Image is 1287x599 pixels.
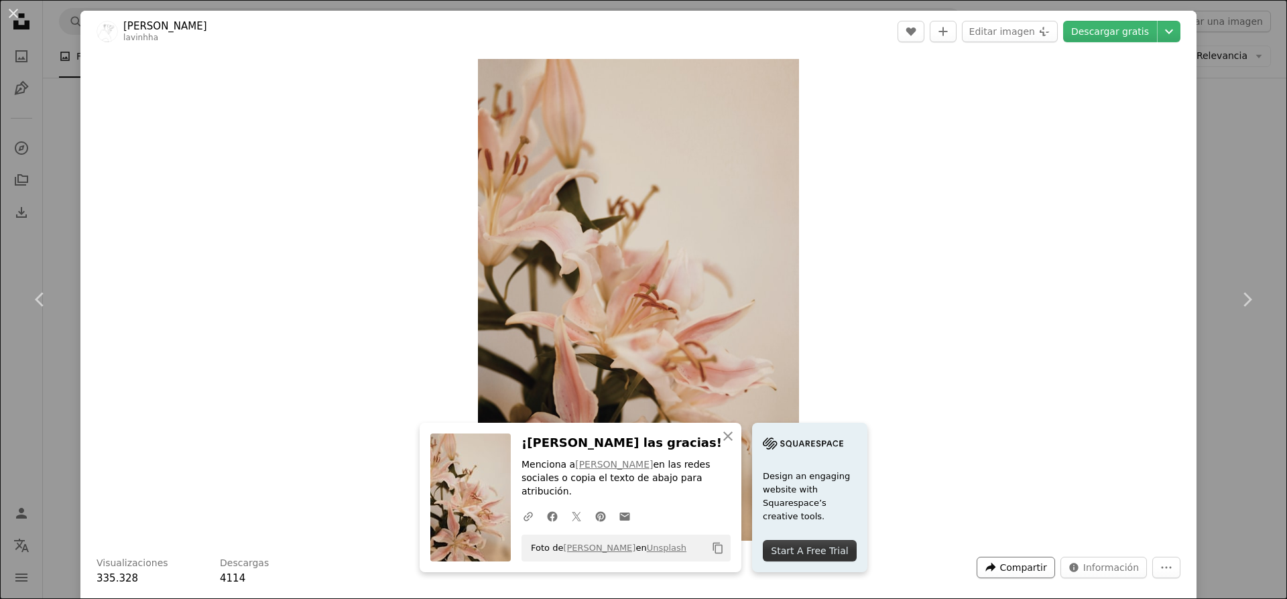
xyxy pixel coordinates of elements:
span: 4114 [220,572,245,584]
button: Más acciones [1152,557,1180,578]
button: Estadísticas sobre esta imagen [1060,557,1147,578]
div: Start A Free Trial [763,540,857,561]
h3: Visualizaciones [97,557,168,570]
button: Elegir el tamaño de descarga [1158,21,1180,42]
a: lavinhha [123,33,158,42]
button: Copiar al portapapeles [707,537,729,559]
button: Editar imagen [962,21,1058,42]
img: file-1705255347840-230a6ab5bca9image [763,434,843,454]
span: Información [1083,557,1139,578]
a: Unsplash [647,543,686,553]
a: Comparte en Twitter [564,503,589,529]
a: [PERSON_NAME] [123,19,207,33]
h3: Descargas [220,557,269,570]
a: [PERSON_NAME] [575,459,653,470]
button: Ampliar en esta imagen [478,59,799,541]
h3: ¡[PERSON_NAME] las gracias! [522,434,731,453]
a: [PERSON_NAME] [563,543,635,553]
span: 335.328 [97,572,138,584]
p: Menciona a en las redes sociales o copia el texto de abajo para atribución. [522,458,731,498]
span: Design an engaging website with Squarespace’s creative tools. [763,470,857,523]
button: Me gusta [898,21,924,42]
button: Compartir esta imagen [977,557,1054,578]
a: Comparte en Facebook [540,503,564,529]
a: Descargar gratis [1063,21,1157,42]
a: Design an engaging website with Squarespace’s creative tools.Start A Free Trial [752,423,867,572]
span: Foto de en [524,537,686,559]
a: Comparte en Pinterest [589,503,613,529]
img: Ve al perfil de Hà Nguyễn [97,21,118,42]
img: flor rosa y blanca en fotografía de primer plano [478,59,799,541]
a: Comparte por correo electrónico [613,503,637,529]
span: Compartir [999,557,1046,578]
button: Añade a la colección [930,21,957,42]
a: Siguiente [1207,235,1287,364]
